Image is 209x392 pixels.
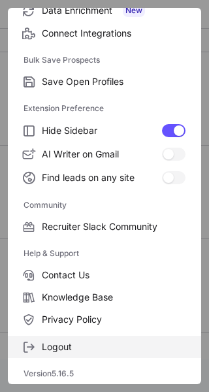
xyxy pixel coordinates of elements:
[42,269,185,281] span: Contact Us
[8,71,201,93] label: Save Open Profiles
[8,308,201,331] label: Privacy Policy
[42,76,185,88] span: Save Open Profiles
[8,363,201,384] div: Version 5.16.5
[42,221,185,233] span: Recruiter Slack Community
[8,286,201,308] label: Knowledge Base
[42,341,185,353] span: Logout
[8,119,201,142] label: Hide Sidebar
[42,172,162,184] span: Find leads on any site
[42,125,162,137] span: Hide Sidebar
[8,264,201,286] label: Contact Us
[8,142,201,166] label: AI Writer on Gmail
[8,336,201,358] label: Logout
[8,166,201,189] label: Find leads on any site
[42,291,185,303] span: Knowledge Base
[24,98,185,119] label: Extension Preference
[42,314,185,325] span: Privacy Policy
[24,195,185,216] label: Community
[42,4,185,17] span: Data Enrichment
[24,243,185,264] label: Help & Support
[24,50,185,71] label: Bulk Save Prospects
[123,4,145,17] span: New
[8,22,201,44] label: Connect Integrations
[8,216,201,238] label: Recruiter Slack Community
[42,148,162,160] span: AI Writer on Gmail
[42,27,185,39] span: Connect Integrations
